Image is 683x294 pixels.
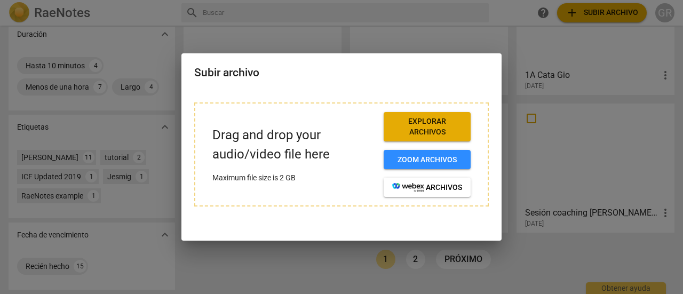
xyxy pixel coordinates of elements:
p: Maximum file size is 2 GB [212,172,375,184]
h2: Subir archivo [194,66,489,80]
span: Zoom archivos [392,155,462,165]
button: Zoom archivos [384,150,471,169]
button: Explorar archivos [384,112,471,141]
button: archivos [384,178,471,197]
span: Explorar archivos [392,116,462,137]
span: archivos [392,182,462,193]
p: Drag and drop your audio/video file here [212,126,375,163]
